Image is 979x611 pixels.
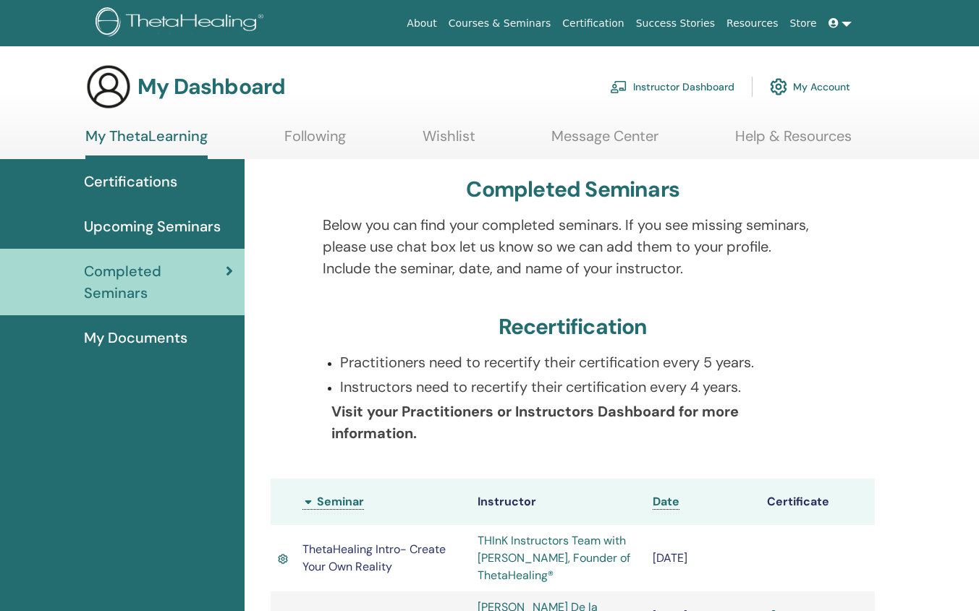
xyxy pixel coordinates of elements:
img: chalkboard-teacher.svg [610,80,627,93]
p: Instructors need to recertify their certification every 4 years. [340,376,823,398]
a: Courses & Seminars [443,10,557,37]
th: Instructor [470,479,645,525]
a: Instructor Dashboard [610,71,734,103]
th: Certificate [760,479,875,525]
img: logo.png [96,7,268,40]
a: Message Center [551,127,658,155]
a: Wishlist [423,127,475,155]
td: [DATE] [645,525,760,591]
img: cog.svg [770,74,787,99]
a: Resources [721,10,784,37]
span: Date [653,494,679,509]
span: My Documents [84,327,187,349]
a: Success Stories [630,10,721,37]
a: Help & Resources [735,127,852,155]
h3: Recertification [499,314,648,340]
span: ThetaHealing Intro- Create Your Own Reality [302,542,446,574]
span: Certifications [84,171,177,192]
a: Certification [556,10,630,37]
a: My Account [770,71,850,103]
a: Store [784,10,823,37]
a: Date [653,494,679,510]
a: My ThetaLearning [85,127,208,159]
b: Visit your Practitioners or Instructors Dashboard for more information. [331,402,739,443]
span: Upcoming Seminars [84,215,221,237]
p: Practitioners need to recertify their certification every 5 years. [340,351,823,373]
a: THInK Instructors Team with [PERSON_NAME], Founder of ThetaHealing® [478,533,630,583]
a: Following [284,127,346,155]
span: Completed Seminars [84,260,226,304]
img: Active Certificate [278,552,287,565]
p: Below you can find your completed seminars. If you see missing seminars, please use chat box let ... [323,214,823,279]
h3: Completed Seminars [466,176,679,202]
a: About [401,10,442,37]
h3: My Dashboard [137,74,285,100]
img: generic-user-icon.jpg [85,64,132,110]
